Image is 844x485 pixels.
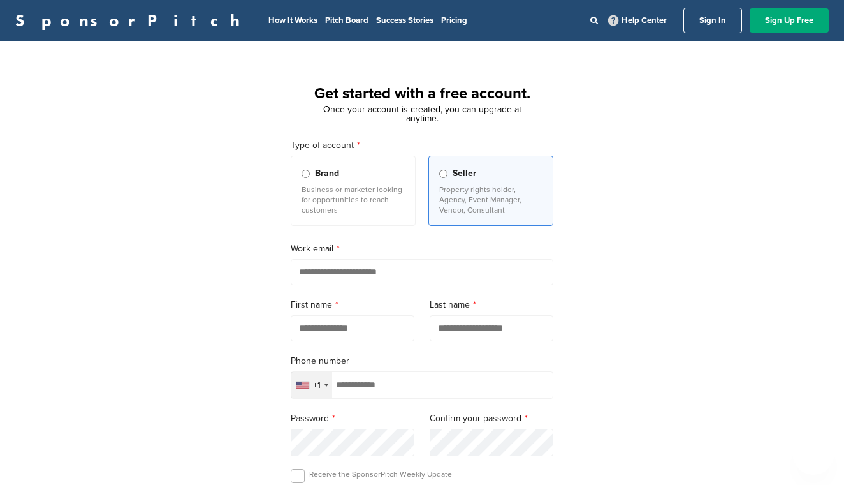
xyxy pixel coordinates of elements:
a: Sign Up Free [750,8,829,33]
label: Password [291,412,414,426]
a: Help Center [606,13,669,28]
a: How It Works [268,15,317,26]
label: First name [291,298,414,312]
input: Seller Property rights holder, Agency, Event Manager, Vendor, Consultant [439,170,447,178]
a: Pitch Board [325,15,368,26]
label: Phone number [291,354,553,368]
label: Work email [291,242,553,256]
h1: Get started with a free account. [275,82,569,105]
a: Pricing [441,15,467,26]
span: Seller [453,167,476,181]
p: Receive the SponsorPitch Weekly Update [309,469,452,479]
a: Sign In [683,8,742,33]
label: Last name [430,298,553,312]
a: SponsorPitch [15,12,248,29]
div: +1 [313,381,321,390]
input: Brand Business or marketer looking for opportunities to reach customers [302,170,310,178]
div: Selected country [291,372,332,398]
label: Confirm your password [430,412,553,426]
p: Business or marketer looking for opportunities to reach customers [302,184,405,215]
span: Brand [315,167,339,181]
iframe: Button to launch messaging window [793,434,834,475]
label: Type of account [291,138,553,153]
span: Once your account is created, you can upgrade at anytime. [323,104,521,124]
p: Property rights holder, Agency, Event Manager, Vendor, Consultant [439,184,542,215]
a: Success Stories [376,15,433,26]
